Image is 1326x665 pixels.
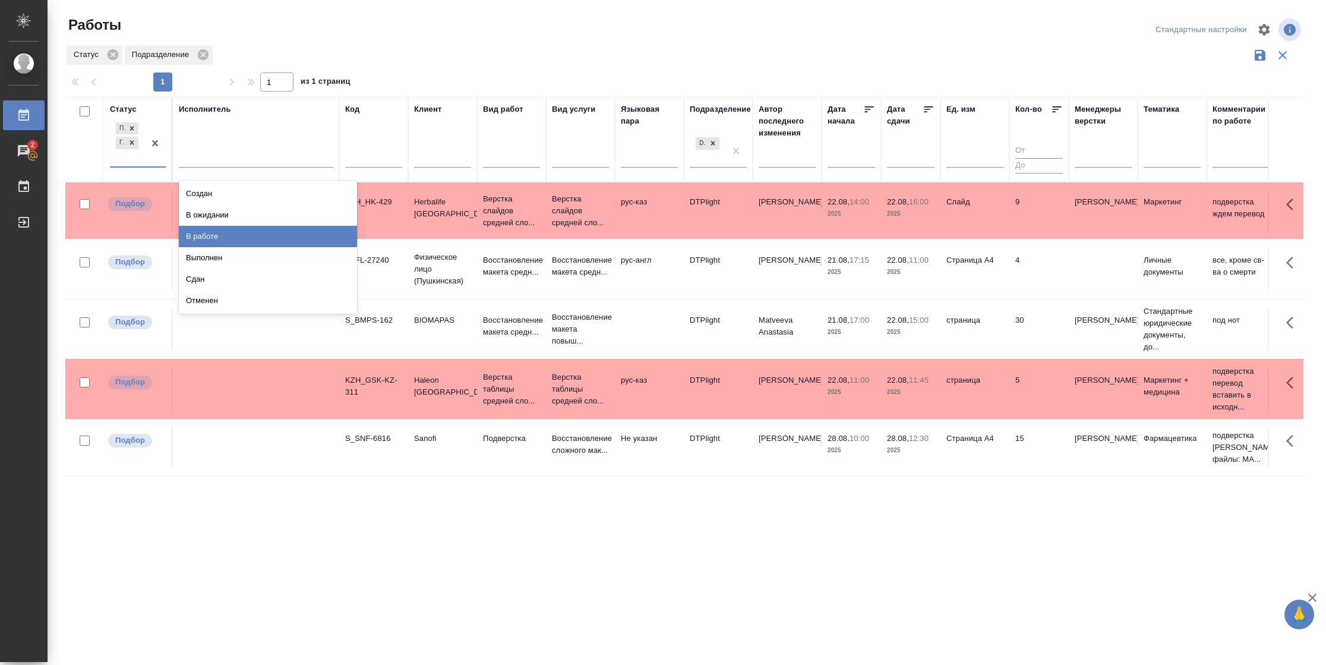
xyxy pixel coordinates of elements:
[1279,190,1308,219] button: Здесь прячутся важные кнопки
[483,433,540,445] p: Подверстка
[696,137,706,150] div: DTPlight
[850,434,869,443] p: 10:00
[909,316,929,324] p: 15:00
[909,434,929,443] p: 12:30
[115,256,145,268] p: Подбор
[67,46,122,65] div: Статус
[1144,305,1201,353] p: Стандартные юридические документы, до...
[179,183,357,204] div: Создан
[850,256,869,264] p: 17:15
[615,427,684,468] td: Не указан
[1279,248,1308,277] button: Здесь прячутся важные кнопки
[887,103,923,127] div: Дата сдачи
[1144,433,1201,445] p: Фармацевтика
[132,49,193,61] p: Подразделение
[887,326,934,338] p: 2025
[1249,44,1271,67] button: Сохранить фильтры
[753,427,822,468] td: [PERSON_NAME]
[1075,374,1132,386] p: [PERSON_NAME]
[345,314,402,326] div: S_BMPS-162
[828,376,850,384] p: 22.08,
[345,254,402,266] div: D_FL-27240
[345,433,402,445] div: S_SNF-6816
[107,196,166,212] div: Можно подбирать исполнителей
[65,15,121,34] span: Работы
[1144,196,1201,208] p: Маркетинг
[483,371,540,407] p: Верстка таблицы средней сло...
[115,316,145,328] p: Подбор
[1015,158,1063,173] input: До
[887,197,909,206] p: 22.08,
[116,122,125,135] div: Подбор
[179,103,231,115] div: Исполнитель
[3,136,45,166] a: 2
[940,248,1009,290] td: Страница А4
[1075,196,1132,208] p: [PERSON_NAME]
[850,197,869,206] p: 14:00
[615,190,684,232] td: рус-каз
[414,374,471,398] p: Haleon [GEOGRAPHIC_DATA]
[887,316,909,324] p: 22.08,
[345,103,359,115] div: Код
[1279,308,1308,337] button: Здесь прячутся важные кнопки
[115,198,145,210] p: Подбор
[483,314,540,338] p: Восстановление макета средн...
[684,368,753,410] td: DTPlight
[23,139,42,151] span: 2
[414,196,471,220] p: Herbalife [GEOGRAPHIC_DATA]
[828,386,875,398] p: 2025
[179,290,357,311] div: Отменен
[684,248,753,290] td: DTPlight
[615,368,684,410] td: рус-каз
[301,74,351,92] span: из 1 страниц
[1213,254,1270,278] p: все, кроме св-ва о смерти
[1015,103,1042,115] div: Кол-во
[1009,190,1069,232] td: 9
[684,190,753,232] td: DTPlight
[1153,21,1250,39] div: split button
[887,208,934,220] p: 2025
[414,433,471,445] p: Sanofi
[179,247,357,269] div: Выполнен
[828,256,850,264] p: 21.08,
[552,254,609,278] p: Восстановление макета средн...
[179,269,357,290] div: Сдан
[483,254,540,278] p: Восстановление макета средн...
[125,46,213,65] div: Подразделение
[690,103,751,115] div: Подразделение
[115,376,145,388] p: Подбор
[1289,602,1309,627] span: 🙏
[552,103,596,115] div: Вид услуги
[940,308,1009,350] td: страница
[684,427,753,468] td: DTPlight
[552,193,609,229] p: Верстка слайдов средней сло...
[414,251,471,287] p: Физическое лицо (Пушкинская)
[552,433,609,456] p: Восстановление сложного мак...
[887,434,909,443] p: 28.08,
[1284,600,1314,629] button: 🙏
[909,376,929,384] p: 11:45
[615,248,684,290] td: рус-англ
[940,368,1009,410] td: страница
[74,49,103,61] p: Статус
[107,374,166,390] div: Можно подбирать исполнителей
[887,376,909,384] p: 22.08,
[345,374,402,398] div: KZH_GSK-KZ-311
[345,196,402,208] div: KZH_HK-429
[1144,374,1201,398] p: Маркетинг + медицина
[850,316,869,324] p: 17:00
[828,208,875,220] p: 2025
[940,427,1009,468] td: Страница А4
[115,135,140,150] div: Подбор, Готов к работе
[828,266,875,278] p: 2025
[1250,15,1278,44] span: Настроить таблицу
[1015,144,1063,159] input: От
[1009,368,1069,410] td: 5
[621,103,678,127] div: Языковая пара
[940,190,1009,232] td: Слайд
[909,256,929,264] p: 11:00
[1009,427,1069,468] td: 15
[179,226,357,247] div: В работе
[107,314,166,330] div: Можно подбирать исполнителей
[1075,433,1132,445] p: [PERSON_NAME]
